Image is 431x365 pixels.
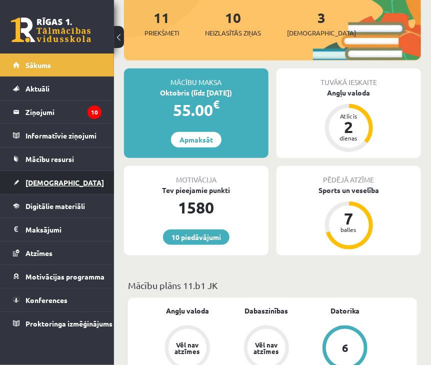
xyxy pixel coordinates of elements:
[25,248,52,257] span: Atzīmes
[213,97,219,111] span: €
[163,229,229,245] a: 10 piedāvājumi
[87,105,101,119] i: 10
[205,8,261,38] a: 10Neizlasītās ziņas
[244,305,288,316] a: Dabaszinības
[205,28,261,38] span: Neizlasītās ziņas
[25,319,112,328] span: Proktoringa izmēģinājums
[11,17,91,42] a: Rīgas 1. Tālmācības vidusskola
[276,185,421,195] div: Sports un veselība
[173,341,201,354] div: Vēl nav atzīmes
[124,166,268,185] div: Motivācija
[124,195,268,219] div: 1580
[124,185,268,195] div: Tev pieejamie punkti
[124,98,268,122] div: 55.00
[330,305,360,316] a: Datorika
[13,53,101,76] a: Sākums
[13,171,101,194] a: [DEMOGRAPHIC_DATA]
[25,84,49,93] span: Aktuāli
[13,312,101,335] a: Proktoringa izmēģinājums
[334,119,364,135] div: 2
[25,154,74,163] span: Mācību resursi
[13,241,101,264] a: Atzīmes
[287,8,356,38] a: 3[DEMOGRAPHIC_DATA]
[252,341,280,354] div: Vēl nav atzīmes
[13,77,101,100] a: Aktuāli
[25,201,85,210] span: Digitālie materiāli
[166,305,209,316] a: Angļu valoda
[13,194,101,217] a: Digitālie materiāli
[334,135,364,141] div: dienas
[334,226,364,232] div: balles
[13,288,101,311] a: Konferences
[25,178,104,187] span: [DEMOGRAPHIC_DATA]
[276,185,421,251] a: Sports un veselība 7 balles
[25,100,101,123] legend: Ziņojumi
[25,295,67,304] span: Konferences
[287,28,356,38] span: [DEMOGRAPHIC_DATA]
[25,124,101,147] legend: Informatīvie ziņojumi
[276,87,421,98] div: Angļu valoda
[13,265,101,288] a: Motivācijas programma
[342,342,348,353] div: 6
[144,28,179,38] span: Priekšmeti
[25,60,51,69] span: Sākums
[13,124,101,147] a: Informatīvie ziņojumi
[124,68,268,87] div: Mācību maksa
[13,147,101,170] a: Mācību resursi
[171,132,221,147] a: Apmaksāt
[13,218,101,241] a: Maksājumi
[128,278,417,292] p: Mācību plāns 11.b1 JK
[334,113,364,119] div: Atlicis
[276,87,421,153] a: Angļu valoda Atlicis 2 dienas
[25,272,104,281] span: Motivācijas programma
[25,218,101,241] legend: Maksājumi
[13,100,101,123] a: Ziņojumi10
[334,210,364,226] div: 7
[276,166,421,185] div: Pēdējā atzīme
[124,87,268,98] div: Oktobris (līdz [DATE])
[144,8,179,38] a: 11Priekšmeti
[276,68,421,87] div: Tuvākā ieskaite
